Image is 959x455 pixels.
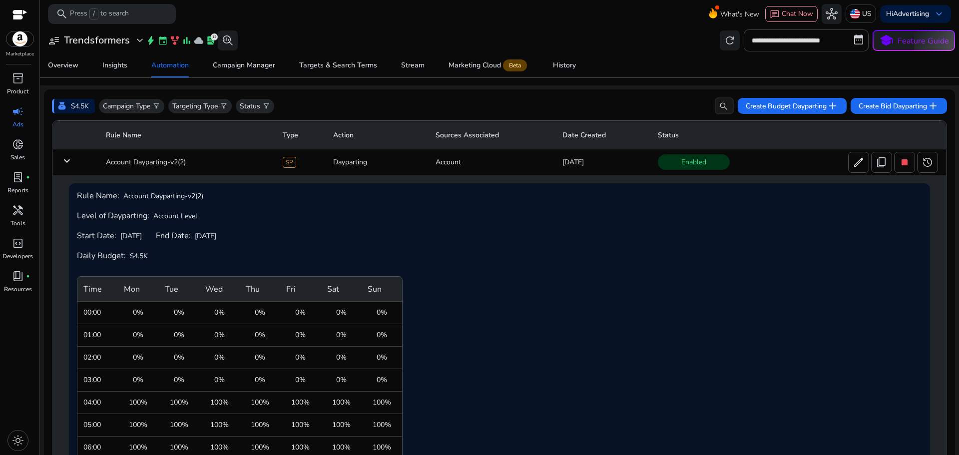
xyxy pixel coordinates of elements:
span: 100% [170,420,188,430]
th: Sat [321,277,362,301]
span: school [879,33,894,48]
td: 01:00 [77,324,118,346]
span: 100% [373,443,391,453]
button: stop [894,152,915,173]
span: 0% [174,375,184,385]
td: 00:00 [77,301,118,324]
button: Create Budget Daypartingadd [738,98,847,114]
span: 100% [291,443,310,453]
div: History [553,62,576,69]
span: bolt [146,35,156,45]
span: Chat Now [782,9,813,18]
span: 0% [133,308,143,318]
span: 0% [255,308,265,318]
p: Resources [4,285,32,294]
span: 0% [295,308,306,318]
div: Automation [151,62,189,69]
span: 0% [336,375,347,385]
span: search [719,101,729,111]
div: Marketing Cloud [449,61,529,69]
span: keyboard_arrow_down [933,8,945,20]
span: book_4 [12,270,24,282]
span: filter_alt [152,102,160,110]
b: Advertising [893,9,929,18]
span: filter_alt [262,102,270,110]
span: 0% [377,330,387,340]
h4: Level of Dayparting: [77,211,149,221]
span: 100% [129,420,147,430]
span: campaign [12,105,24,117]
span: 100% [332,420,351,430]
span: 100% [251,420,269,430]
th: Action [325,121,428,149]
span: 100% [373,420,391,430]
span: handyman [12,204,24,216]
p: Hi [886,10,929,17]
span: 0% [174,330,184,340]
div: Campaign Manager [213,62,275,69]
p: Campaign Type [103,101,150,111]
td: 03:00 [77,369,118,391]
span: 0% [174,353,184,363]
span: 100% [170,398,188,408]
button: schoolFeature Guide [873,30,955,51]
th: Tue [159,277,199,301]
span: lab_profile [206,35,216,45]
th: Wed [199,277,240,301]
div: Stream [401,62,425,69]
span: SP [283,157,296,168]
span: add [827,100,839,112]
span: Account Dayparting-v2(2) [123,191,203,201]
span: edit [853,156,865,168]
button: content_copy [871,152,892,173]
p: $4.5K [71,101,89,111]
th: Sun [362,277,402,301]
span: hub [826,8,838,20]
p: Tools [10,219,25,228]
th: Type [275,121,325,149]
span: stop [899,156,911,168]
p: US [862,5,872,22]
span: Enabled [658,154,730,170]
span: 0% [133,353,143,363]
span: 100% [291,398,310,408]
span: 0% [214,330,225,340]
p: Ads [12,120,23,129]
span: 100% [129,443,147,453]
span: What's New [720,5,759,23]
th: Sources Associated [428,121,555,149]
span: fiber_manual_record [26,175,30,179]
span: Create Bid Dayparting [859,100,939,112]
span: 0% [336,308,347,318]
span: 0% [336,353,347,363]
button: edit [848,152,869,173]
span: / [89,8,98,19]
td: Account Dayparting-v2(2) [98,149,275,175]
h4: Start Date: [77,231,116,241]
td: 02:00 [77,346,118,369]
div: 12 [211,33,218,40]
span: 0% [295,375,306,385]
th: Fri [280,277,321,301]
span: 0% [214,308,225,318]
span: content_copy [876,156,888,168]
span: 100% [373,398,391,408]
span: 0% [377,375,387,385]
span: 100% [332,398,351,408]
span: 100% [210,443,229,453]
td: [DATE] [554,149,650,175]
span: 100% [251,443,269,453]
span: user_attributes [48,34,60,46]
span: bar_chart [182,35,192,45]
p: Targeting Type [172,101,218,111]
span: 0% [295,330,306,340]
span: 0% [377,308,387,318]
button: refresh [720,30,740,50]
span: Create Budget Dayparting [746,100,839,112]
span: 100% [210,420,229,430]
th: Thu [240,277,280,301]
span: code_blocks [12,237,24,249]
span: search [56,8,68,20]
p: Product [7,87,28,96]
td: 05:00 [77,414,118,436]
